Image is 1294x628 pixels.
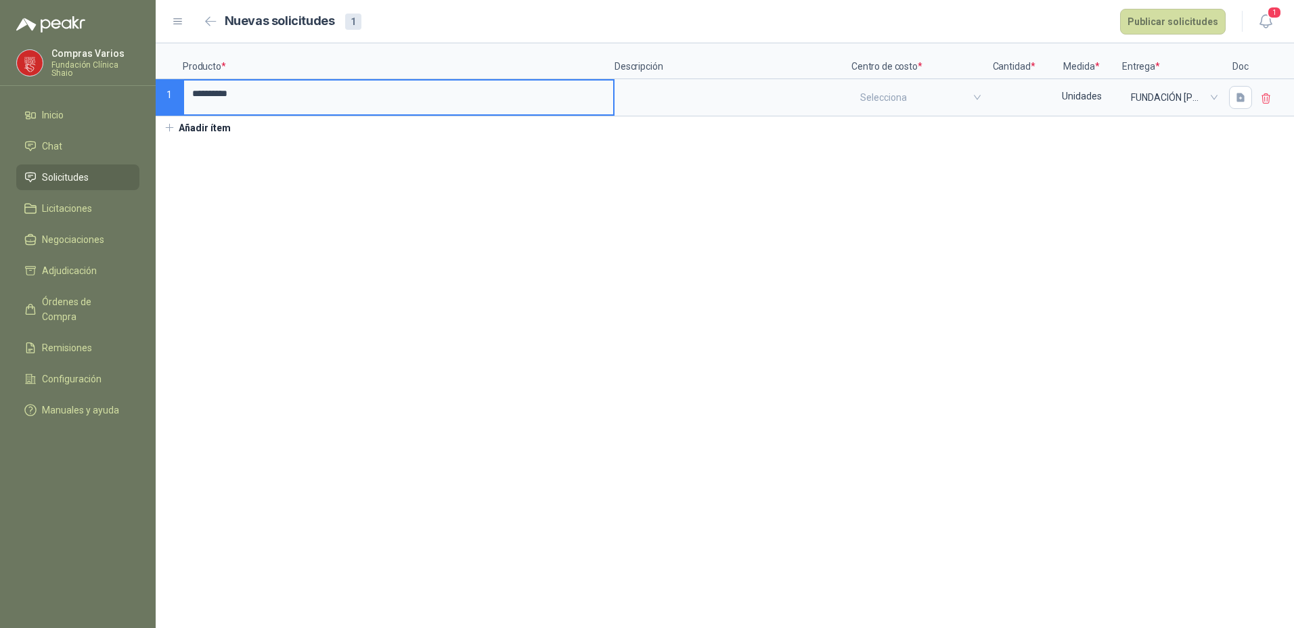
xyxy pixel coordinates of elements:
h2: Nuevas solicitudes [225,12,335,31]
p: 1 [156,79,183,116]
p: Centro de costo [851,43,987,79]
span: Chat [42,139,62,154]
span: Remisiones [42,340,92,355]
div: 1 [345,14,361,30]
span: Licitaciones [42,201,92,216]
span: Órdenes de Compra [42,294,127,324]
p: Entrega [1122,43,1224,79]
p: Producto [183,43,615,79]
span: Manuales y ayuda [42,403,119,418]
a: Solicitudes [16,164,139,190]
a: Chat [16,133,139,159]
a: Inicio [16,102,139,128]
span: Inicio [42,108,64,122]
a: Licitaciones [16,196,139,221]
span: 1 [1267,6,1282,19]
a: Remisiones [16,335,139,361]
p: Cantidad [987,43,1041,79]
span: Solicitudes [42,170,89,185]
a: Negociaciones [16,227,139,252]
span: FUNDACIÓN ABOOD SHAIO [1131,87,1215,108]
button: Publicar solicitudes [1120,9,1226,35]
a: Manuales y ayuda [16,397,139,423]
p: Medida [1041,43,1122,79]
span: Configuración [42,372,102,386]
div: Unidades [1042,81,1121,112]
p: Compras Varios [51,49,139,58]
span: Adjudicación [42,263,97,278]
a: Órdenes de Compra [16,289,139,330]
p: Fundación Clínica Shaio [51,61,139,77]
button: 1 [1253,9,1278,34]
p: Descripción [615,43,851,79]
a: Adjudicación [16,258,139,284]
img: Company Logo [17,50,43,76]
button: Añadir ítem [156,116,239,139]
a: Configuración [16,366,139,392]
p: Doc [1224,43,1257,79]
span: Negociaciones [42,232,104,247]
img: Logo peakr [16,16,85,32]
